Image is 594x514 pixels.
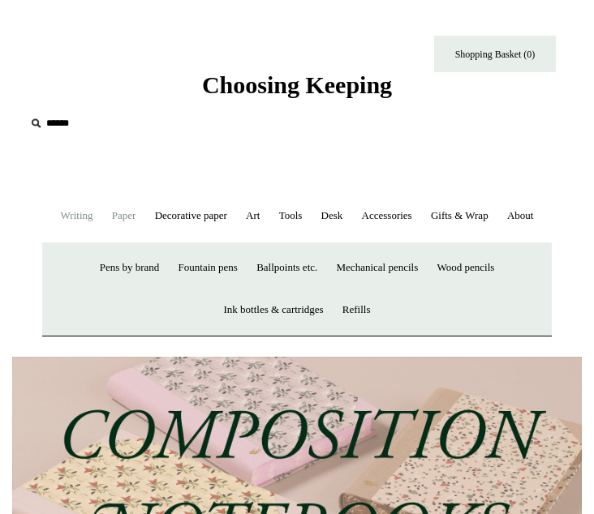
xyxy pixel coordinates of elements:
a: Gifts & Wrap [423,195,497,238]
a: Ballpoints etc. [248,246,325,289]
a: Fountain pens [170,246,246,289]
a: Decorative paper [147,195,235,238]
a: Refills [334,289,379,332]
a: Tools [271,195,311,238]
a: About [499,195,542,238]
a: Art [238,195,268,238]
a: Desk [313,195,351,238]
a: Shopping Basket (0) [434,36,556,72]
a: Accessories [354,195,420,238]
a: Writing [53,195,101,238]
a: Wood pencils [429,246,503,289]
a: Pens by brand [92,246,168,289]
a: Paper [104,195,144,238]
span: Choosing Keeping [202,71,392,98]
a: Mechanical pencils [329,246,427,289]
a: Ink bottles & cartridges [215,289,331,332]
a: Choosing Keeping [202,84,392,96]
